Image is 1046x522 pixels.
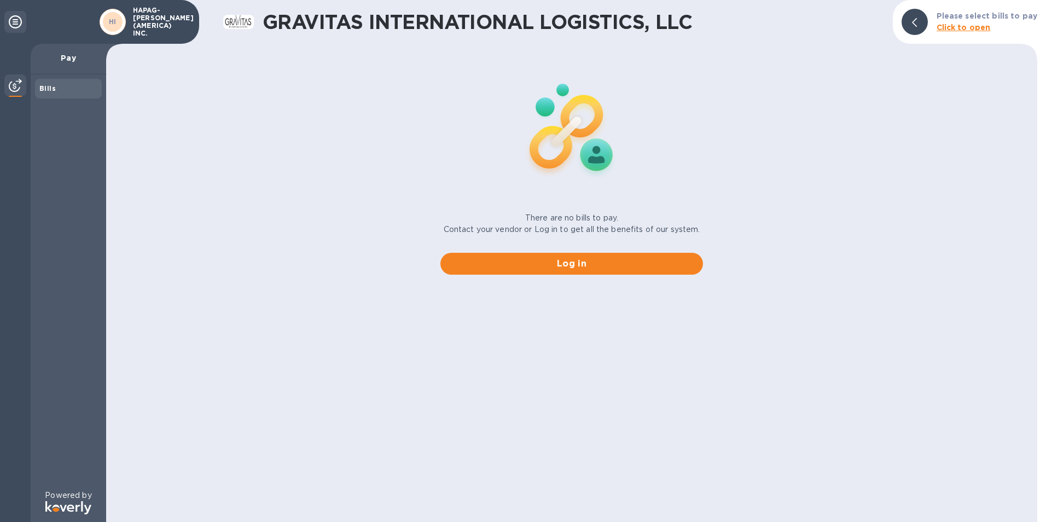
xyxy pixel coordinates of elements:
button: Log in [440,253,703,275]
p: There are no bills to pay. Contact your vendor or Log in to get all the benefits of our system. [444,212,700,235]
b: Click to open [937,23,991,32]
b: HI [109,18,117,26]
b: Please select bills to pay [937,11,1037,20]
p: Powered by [45,490,91,501]
h1: GRAVITAS INTERNATIONAL LOGISTICS, LLC [263,10,884,33]
b: Bills [39,84,56,92]
span: Log in [449,257,694,270]
p: Pay [39,53,97,63]
p: HAPAG-[PERSON_NAME] (AMERICA) INC. [133,7,188,37]
img: Logo [45,501,91,514]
